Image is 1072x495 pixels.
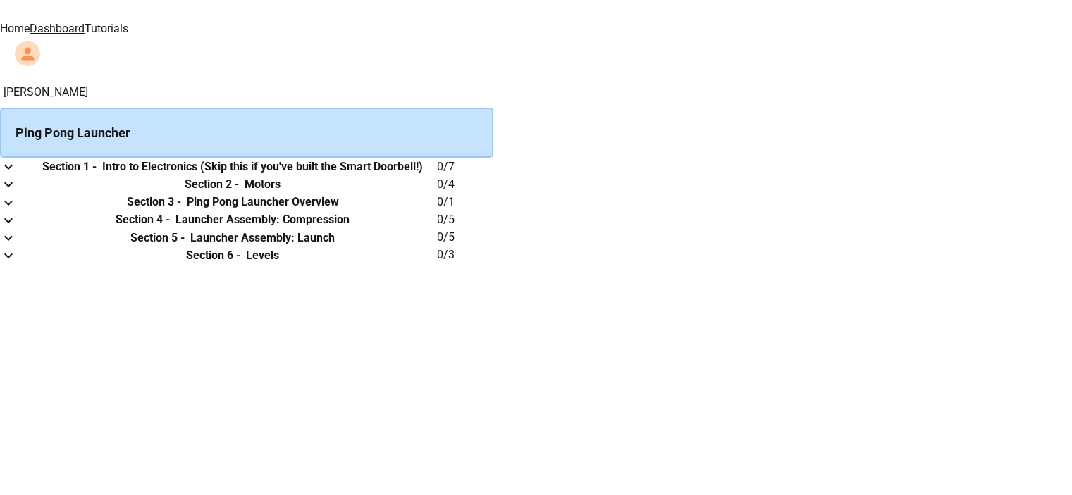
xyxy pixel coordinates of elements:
h6: Section 4 - [116,211,170,228]
h6: Section 3 - [127,194,181,211]
h6: 0 / 4 [437,176,493,193]
h6: Section 2 - [185,176,239,193]
h6: 0 / 7 [437,158,493,175]
h6: 0 / 5 [437,211,493,228]
h6: Motors [245,176,281,193]
h6: Launcher Assembly: Compression [175,211,350,228]
h6: 0 / 1 [437,194,493,211]
a: Dashboard [30,22,85,35]
h6: Section 6 - [186,247,240,264]
h6: Section 1 - [42,158,97,175]
a: Tutorials [85,22,128,35]
h6: Ping Pong Launcher Overview [187,194,339,211]
h6: [PERSON_NAME] [4,84,493,101]
h6: Section 5 - [130,230,185,246]
h6: 0 / 3 [437,246,493,263]
h6: 0 / 5 [437,229,493,246]
h6: Intro to Electronics (Skip this if you've built the Smart Doorbell!) [102,158,423,175]
h6: Launcher Assembly: Launch [190,230,335,246]
h6: Levels [246,247,279,264]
